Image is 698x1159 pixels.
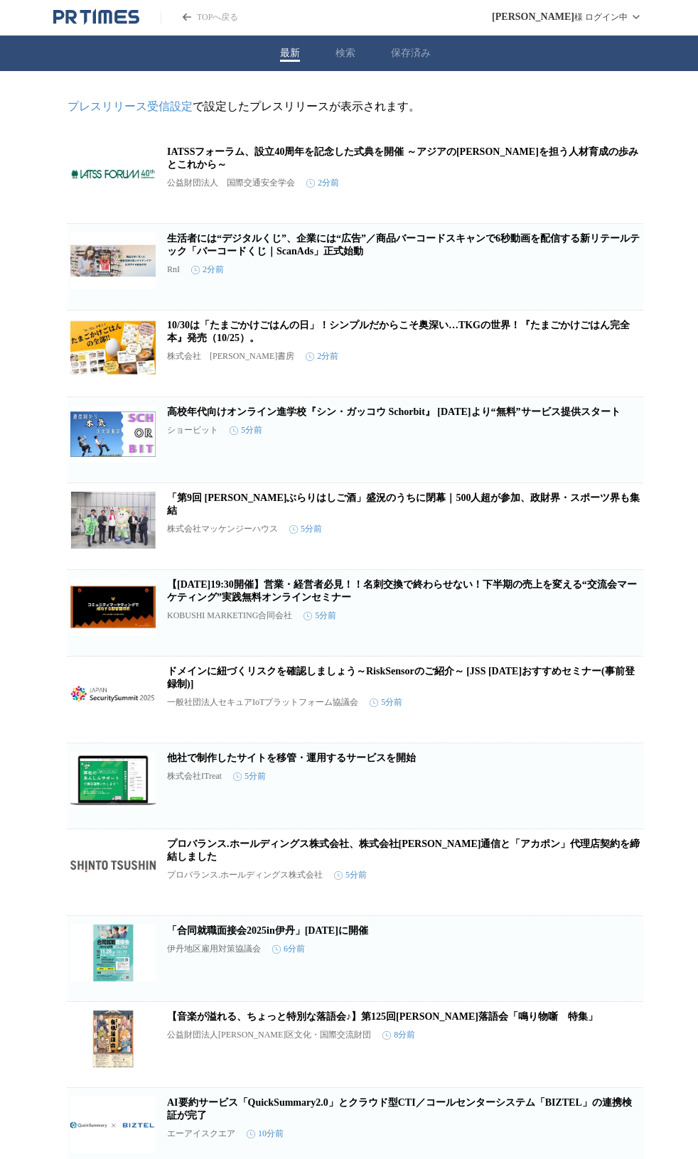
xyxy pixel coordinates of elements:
[306,350,338,362] time: 2分前
[167,770,222,782] p: 株式会社ITreat
[70,578,156,635] img: 【11月5日(水)19:30開催】営業・経営者必見！！名刺交換で終わらせない！下半期の売上を変える“交流会マーケティング”実践無料オンラインセミナー
[335,47,355,60] button: 検索
[167,666,635,689] a: ドメインに紐づくリスクを確認しましょう～RiskSensorのご紹介～ [JSS [DATE]おすすめセミナー(事前登録制)]
[391,47,431,60] button: 保存済み
[230,424,262,436] time: 5分前
[280,47,300,60] button: 最新
[70,406,156,463] img: 高校年代向けオンライン進学校『シン・ガッコウ Schorbit』 2026年1月より“無料”サービス提供スタート
[167,492,640,516] a: 「第9回 [PERSON_NAME]ぶらりはしご酒」盛況のうちに閉幕｜500人超が参加、政財界・スポーツ界も集結
[304,610,336,622] time: 5分前
[70,1096,156,1153] img: AI要約サービス「QuickSummary2.0」とクラウド型CTI／コールセンターシステム「BIZTEL」の連携検証が完了
[272,943,305,955] time: 6分前
[167,1128,235,1140] p: エーアイスクエア
[306,177,339,189] time: 2分前
[68,100,193,112] a: プレスリリース受信設定
[167,925,368,936] a: 「合同就職面接会2025in伊丹」[DATE]に開催
[167,424,218,436] p: ショービット
[70,752,156,809] img: 他社で制作したサイトを移管・運用するサービスを開始
[167,610,292,622] p: KOBUSHI MARKETING合同会社
[70,146,156,203] img: IATSSフォーラム、設立40周年を記念した式典を開催 ～アジアの未来を担う人材育成の歩みとこれから～
[167,943,261,955] p: 伊丹地区雇用対策協議会
[233,770,266,782] time: 5分前
[289,523,322,535] time: 5分前
[167,753,416,763] a: 他社で制作したサイトを移管・運用するサービスを開始
[53,9,139,26] a: PR TIMESのトップページはこちら
[191,264,224,276] time: 2分前
[70,838,156,895] img: プロバランス.ホールディングス株式会社、株式会社新東通信と「アカポン」代理店契約を締結しました
[167,1029,371,1041] p: 公益財団法人[PERSON_NAME]区文化・国際交流財団
[370,696,402,708] time: 5分前
[167,1011,598,1022] a: 【⾳楽が溢れる、ちょっと特別な落語会♪】第125回[PERSON_NAME]落語会「鳴り物噺 特集」
[167,350,294,362] p: 株式会社 [PERSON_NAME]書房
[492,11,574,23] span: [PERSON_NAME]
[167,264,180,275] p: RnI
[70,1010,156,1067] img: 【⾳楽が溢れる、ちょっと特別な落語会♪】第125回板橋落語会「鳴り物噺 特集」
[70,319,156,376] img: 10/30は「たまごかけごはんの日」！シンプルだからこそ奥深い…TKGの世界！『たまごかけごはん完全本』発売（10/25）。
[167,839,640,862] a: プロバランス.ホールディングス株式会社、株式会社[PERSON_NAME]通信と「アカポン」代理店契約を締結しました
[167,696,358,708] p: 一般社団法人セキュアIoTプラットフォーム協議会
[70,924,156,981] img: 「合同就職面接会2025in伊丹」令和7年11月28日に開催
[167,320,630,343] a: 10/30は「たまごかけごはんの日」！シンプルだからこそ奥深い…TKGの世界！『たまごかけごはん完全本』発売（10/25）。
[70,492,156,549] img: 「第9回 平塚ぶらりはしご酒」盛況のうちに閉幕｜500人超が参加、政財界・スポーツ界も集結
[167,579,637,603] a: 【[DATE]19:30開催】営業・経営者必見！！名刺交換で終わらせない！下半期の売上を変える“交流会マーケティング”実践無料オンラインセミナー
[68,99,643,114] p: で設定したプレスリリースが表示されます。
[167,523,278,535] p: 株式会社マッケンジーハウス
[167,177,295,189] p: 公益財団法人 国際交通安全学会
[167,869,323,881] p: プロバランス.ホールディングス株式会社
[167,233,640,257] a: 生活者には“デジタルくじ”、企業には“広告”／商品バーコードスキャンで6秒動画を配信する新リテールテック「バーコードくじ｜ScanAds」正式始動
[334,869,367,881] time: 5分前
[167,1097,632,1121] a: AI要約サービス「QuickSummary2.0」とクラウド型CTI／コールセンターシステム「BIZTEL」の連携検証が完了
[70,232,156,289] img: 生活者には“デジタルくじ”、企業には“広告”／商品バーコードスキャンで6秒動画を配信する新リテールテック「バーコードくじ｜ScanAds」正式始動
[161,11,238,23] a: PR TIMESのトップページはこちら
[247,1128,284,1140] time: 10分前
[70,665,156,722] img: ドメインに紐づくリスクを確認しましょう～RiskSensorのご紹介～ [JSS 2025おすすめセミナー(事前登録制)]
[167,406,621,417] a: 高校年代向けオンライン進学校『シン・ガッコウ Schorbit』 [DATE]より“無料”サービス提供スタート
[382,1029,415,1041] time: 8分前
[167,146,638,170] a: IATSSフォーラム、設立40周年を記念した式典を開催 ～アジアの[PERSON_NAME]を担う人材育成の歩みとこれから～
